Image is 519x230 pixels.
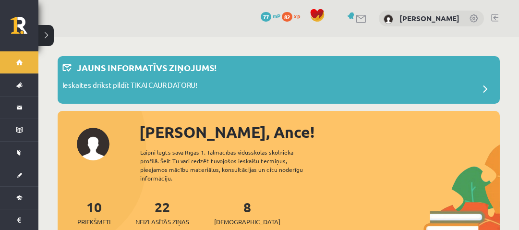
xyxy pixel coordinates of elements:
span: xp [294,12,300,20]
a: 22Neizlasītās ziņas [135,198,189,227]
a: [PERSON_NAME] [399,13,459,23]
p: Ieskaites drīkst pildīt TIKAI CAUR DATORU! [62,80,197,93]
p: Jauns informatīvs ziņojums! [77,61,217,74]
span: Neizlasītās ziņas [135,217,189,227]
span: 77 [261,12,271,22]
a: 82 xp [282,12,305,20]
span: [DEMOGRAPHIC_DATA] [214,217,280,227]
span: mP [273,12,280,20]
a: Rīgas 1. Tālmācības vidusskola [11,17,38,41]
a: Jauns informatīvs ziņojums! Ieskaites drīkst pildīt TIKAI CAUR DATORU! [62,61,495,99]
div: [PERSON_NAME], Ance! [139,121,500,144]
a: 10Priekšmeti [77,198,110,227]
a: 8[DEMOGRAPHIC_DATA] [214,198,280,227]
span: Priekšmeti [77,217,110,227]
div: Laipni lūgts savā Rīgas 1. Tālmācības vidusskolas skolnieka profilā. Šeit Tu vari redzēt tuvojošo... [140,148,320,182]
img: Ance Bašlika [384,14,393,24]
a: 77 mP [261,12,280,20]
span: 82 [282,12,292,22]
